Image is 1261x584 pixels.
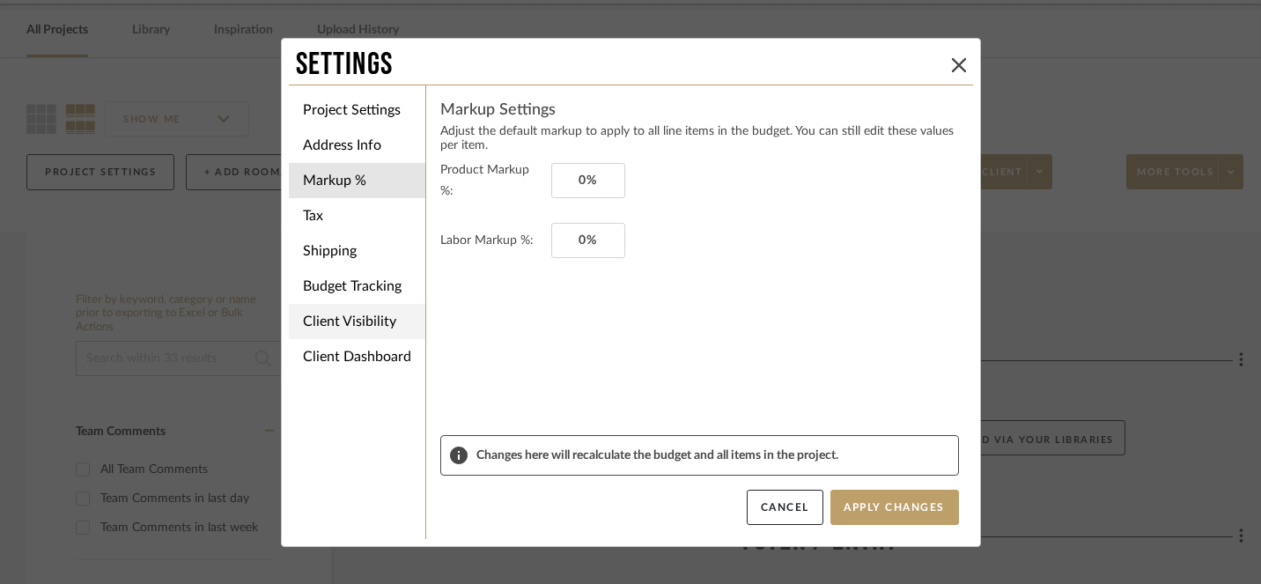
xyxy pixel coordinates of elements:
[289,339,425,374] li: Client Dashboard
[289,233,425,269] li: Shipping
[747,490,823,525] button: Cancel
[440,230,544,251] label: Labor Markup %:
[440,124,959,152] p: Adjust the default markup to apply to all line items in the budget. You can still edit these valu...
[440,100,959,121] h4: Markup Settings
[289,198,425,233] li: Tax
[289,128,425,163] li: Address Info
[830,490,959,525] button: Apply Changes
[296,46,945,85] div: Settings
[289,269,425,304] li: Budget Tracking
[440,159,544,202] label: Product Markup %:
[476,448,949,462] span: Changes here will recalculate the budget and all items in the project.
[289,304,425,339] li: Client Visibility
[289,92,425,128] li: Project Settings
[289,163,425,198] li: Markup %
